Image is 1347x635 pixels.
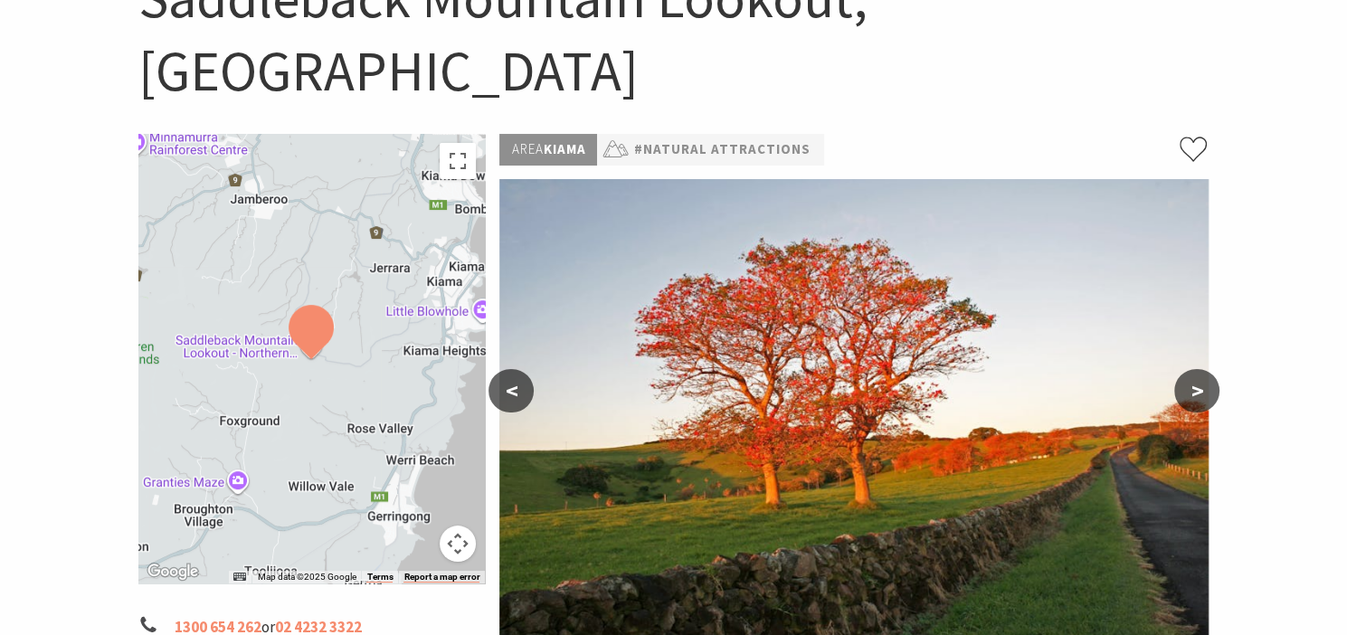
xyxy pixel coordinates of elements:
[143,560,203,583] img: Google
[489,369,534,412] button: <
[440,143,476,179] button: Toggle fullscreen view
[366,572,393,583] a: Terms
[511,140,543,157] span: Area
[633,138,810,161] a: #Natural Attractions
[233,571,246,583] button: Keyboard shortcuts
[403,572,479,583] a: Report a map error
[257,572,356,582] span: Map data ©2025 Google
[1174,369,1219,412] button: >
[143,560,203,583] a: Click to see this area on Google Maps
[499,134,597,166] p: Kiama
[440,526,476,562] button: Map camera controls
